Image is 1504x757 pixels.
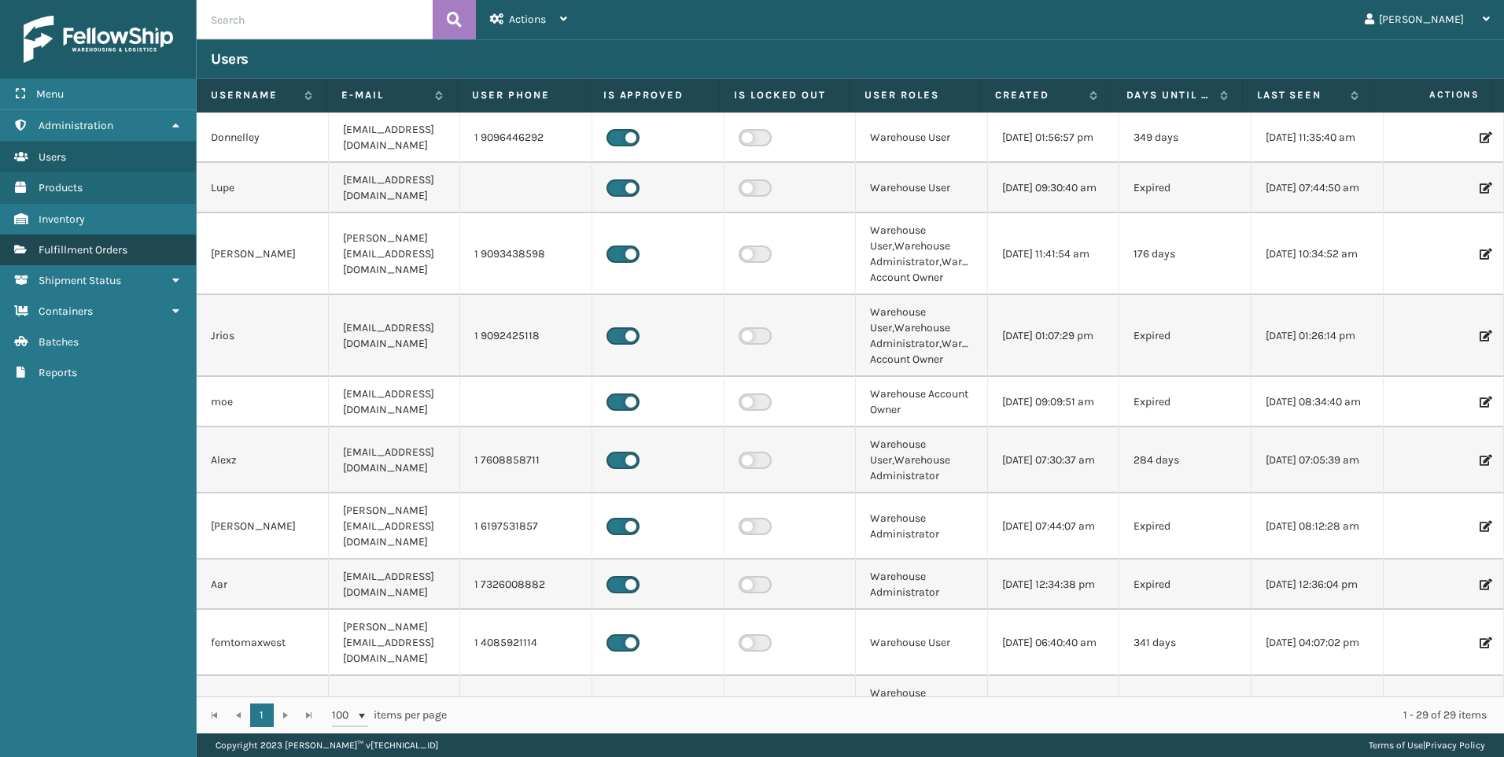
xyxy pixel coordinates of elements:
[39,150,66,164] span: Users
[1251,427,1384,493] td: [DATE] 07:05:39 am
[988,493,1120,559] td: [DATE] 07:44:07 am
[1480,455,1489,466] i: Edit
[329,610,461,676] td: [PERSON_NAME][EMAIL_ADDRESS][DOMAIN_NAME]
[39,181,83,194] span: Products
[603,88,705,102] label: Is Approved
[1369,733,1485,757] div: |
[39,212,85,226] span: Inventory
[197,295,329,377] td: Jrios
[329,113,461,163] td: [EMAIL_ADDRESS][DOMAIN_NAME]
[734,88,835,102] label: Is Locked Out
[509,13,546,26] span: Actions
[39,243,127,257] span: Fulfillment Orders
[856,610,988,676] td: Warehouse User
[1369,740,1423,751] a: Terms of Use
[197,377,329,427] td: moe
[1119,213,1251,295] td: 176 days
[216,733,438,757] p: Copyright 2023 [PERSON_NAME]™ v [TECHNICAL_ID]
[1251,295,1384,377] td: [DATE] 01:26:14 pm
[1119,113,1251,163] td: 349 days
[1119,427,1251,493] td: 284 days
[1480,183,1489,194] i: Edit
[341,88,427,102] label: E-mail
[39,274,121,287] span: Shipment Status
[469,707,1487,723] div: 1 - 29 of 29 items
[988,377,1120,427] td: [DATE] 09:09:51 am
[1480,579,1489,590] i: Edit
[197,427,329,493] td: Alexz
[856,295,988,377] td: Warehouse User,Warehouse Administrator,Warehouse Account Owner
[39,335,79,349] span: Batches
[1480,249,1489,260] i: Edit
[211,88,297,102] label: Username
[460,427,592,493] td: 1 7608858711
[332,703,447,727] span: items per page
[460,610,592,676] td: 1 4085921114
[1119,610,1251,676] td: 341 days
[329,427,461,493] td: [EMAIL_ADDRESS][DOMAIN_NAME]
[856,559,988,610] td: Warehouse Administrator
[329,559,461,610] td: [EMAIL_ADDRESS][DOMAIN_NAME]
[460,295,592,377] td: 1 9092425118
[856,493,988,559] td: Warehouse Administrator
[39,305,93,318] span: Containers
[988,610,1120,676] td: [DATE] 06:40:40 am
[1378,82,1489,108] span: Actions
[856,163,988,213] td: Warehouse User
[995,88,1081,102] label: Created
[1119,559,1251,610] td: Expired
[39,366,77,379] span: Reports
[39,119,113,132] span: Administration
[1119,295,1251,377] td: Expired
[472,88,573,102] label: User phone
[1480,397,1489,408] i: Edit
[988,559,1120,610] td: [DATE] 12:34:38 pm
[329,493,461,559] td: [PERSON_NAME][EMAIL_ADDRESS][DOMAIN_NAME]
[460,113,592,163] td: 1 9096446292
[1251,213,1384,295] td: [DATE] 10:34:52 am
[1251,377,1384,427] td: [DATE] 08:34:40 am
[1126,88,1212,102] label: Days until password expires
[1257,88,1343,102] label: Last Seen
[988,427,1120,493] td: [DATE] 07:30:37 am
[332,707,356,723] span: 100
[1119,163,1251,213] td: Expired
[329,163,461,213] td: [EMAIL_ADDRESS][DOMAIN_NAME]
[197,610,329,676] td: femtomaxwest
[856,377,988,427] td: Warehouse Account Owner
[36,87,64,101] span: Menu
[197,113,329,163] td: Donnelley
[988,213,1120,295] td: [DATE] 11:41:54 am
[460,213,592,295] td: 1 9093438598
[1480,330,1489,342] i: Edit
[988,113,1120,163] td: [DATE] 01:56:57 pm
[197,493,329,559] td: [PERSON_NAME]
[197,559,329,610] td: Aar
[1425,740,1485,751] a: Privacy Policy
[250,703,274,727] a: 1
[1251,113,1384,163] td: [DATE] 11:35:40 am
[1251,610,1384,676] td: [DATE] 04:07:02 pm
[988,163,1120,213] td: [DATE] 09:30:40 am
[1119,493,1251,559] td: Expired
[460,559,592,610] td: 1 7326008882
[988,295,1120,377] td: [DATE] 01:07:29 pm
[197,163,329,213] td: Lupe
[329,295,461,377] td: [EMAIL_ADDRESS][DOMAIN_NAME]
[856,113,988,163] td: Warehouse User
[1480,521,1489,532] i: Edit
[864,88,966,102] label: User Roles
[856,427,988,493] td: Warehouse User,Warehouse Administrator
[1119,377,1251,427] td: Expired
[1251,163,1384,213] td: [DATE] 07:44:50 am
[197,213,329,295] td: [PERSON_NAME]
[211,50,249,68] h3: Users
[329,213,461,295] td: [PERSON_NAME][EMAIL_ADDRESS][DOMAIN_NAME]
[1480,132,1489,143] i: Edit
[1251,493,1384,559] td: [DATE] 08:12:28 am
[24,16,173,63] img: logo
[329,377,461,427] td: [EMAIL_ADDRESS][DOMAIN_NAME]
[460,493,592,559] td: 1 6197531857
[1251,559,1384,610] td: [DATE] 12:36:04 pm
[856,213,988,295] td: Warehouse User,Warehouse Administrator,Warehouse Account Owner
